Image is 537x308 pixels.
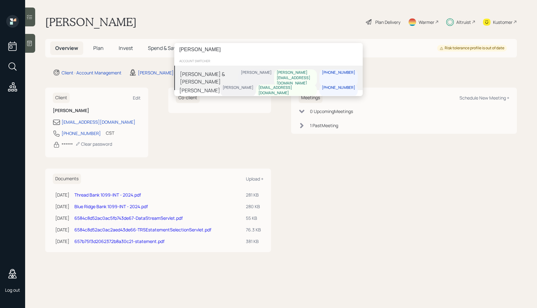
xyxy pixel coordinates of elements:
input: Type a command or search… [174,43,363,56]
div: account switcher [174,56,363,66]
div: [PERSON_NAME][EMAIL_ADDRESS][DOMAIN_NAME] [277,70,314,86]
div: [PERSON_NAME] [179,87,220,94]
div: [PERSON_NAME] & [PERSON_NAME] [180,71,238,86]
div: [PERSON_NAME] [223,85,253,90]
div: [PHONE_NUMBER] [322,70,355,75]
div: [PHONE_NUMBER] [322,85,355,90]
div: [EMAIL_ADDRESS][DOMAIN_NAME] [258,85,314,96]
div: [PERSON_NAME] [241,70,272,75]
